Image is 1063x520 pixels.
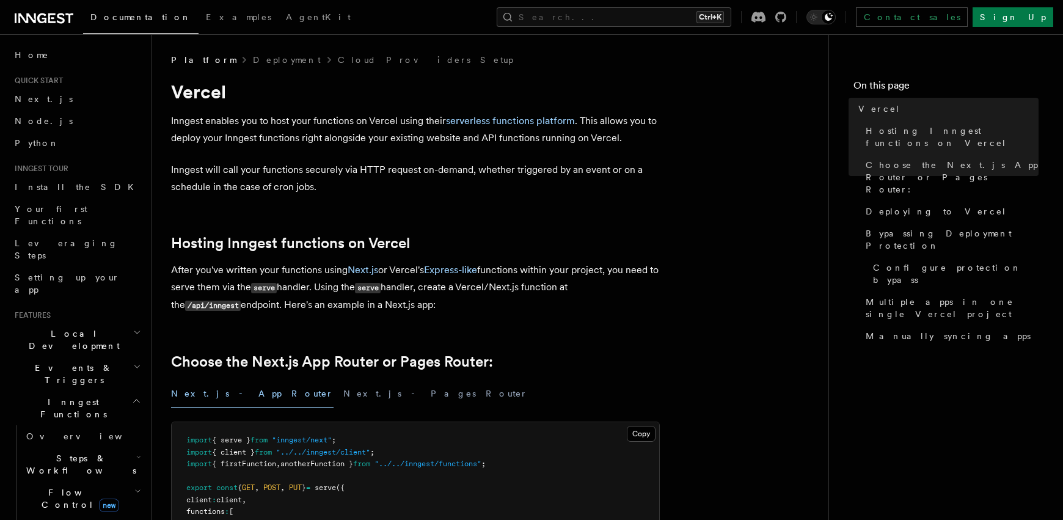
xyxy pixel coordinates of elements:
[186,448,212,456] span: import
[171,54,236,66] span: Platform
[10,176,144,198] a: Install the SDK
[216,496,242,504] span: client
[343,380,528,408] button: Next.js - Pages Router
[374,460,481,468] span: "../../inngest/functions"
[276,460,280,468] span: ,
[276,448,370,456] span: "../../inngest/client"
[186,507,225,516] span: functions
[302,483,306,492] span: }
[90,12,191,22] span: Documentation
[171,353,493,370] a: Choose the Next.js App Router or Pages Router:
[10,328,133,352] span: Local Development
[250,436,268,444] span: from
[186,436,212,444] span: import
[199,4,279,33] a: Examples
[171,262,660,314] p: After you've written your functions using or Vercel's functions within your project, you need to ...
[26,431,152,441] span: Overview
[83,4,199,34] a: Documentation
[336,483,345,492] span: ({
[866,296,1039,320] span: Multiple apps in one single Vercel project
[696,11,724,23] kbd: Ctrl+K
[866,330,1031,342] span: Manually syncing apps
[10,44,144,66] a: Home
[861,325,1039,347] a: Manually syncing apps
[279,4,358,33] a: AgentKit
[242,496,246,504] span: ,
[10,164,68,174] span: Inngest tour
[332,436,336,444] span: ;
[353,460,370,468] span: from
[861,222,1039,257] a: Bypassing Deployment Protection
[280,460,353,468] span: anotherFunction }
[10,323,144,357] button: Local Development
[10,132,144,154] a: Python
[171,81,660,103] h1: Vercel
[424,264,477,276] a: Express-like
[856,7,968,27] a: Contact sales
[355,283,381,293] code: serve
[15,49,49,61] span: Home
[255,448,272,456] span: from
[238,483,242,492] span: {
[225,507,229,516] span: :
[15,238,118,260] span: Leveraging Steps
[206,12,271,22] span: Examples
[853,78,1039,98] h4: On this page
[627,426,656,442] button: Copy
[99,499,119,512] span: new
[186,460,212,468] span: import
[229,507,233,516] span: [
[15,204,87,226] span: Your first Functions
[255,483,259,492] span: ,
[973,7,1053,27] a: Sign Up
[866,227,1039,252] span: Bypassing Deployment Protection
[212,436,250,444] span: { serve }
[15,273,120,295] span: Setting up your app
[263,483,280,492] span: POST
[861,154,1039,200] a: Choose the Next.js App Router or Pages Router:
[242,483,255,492] span: GET
[315,483,336,492] span: serve
[338,54,513,66] a: Cloud Providers Setup
[280,483,285,492] span: ,
[10,232,144,266] a: Leveraging Steps
[171,380,334,408] button: Next.js - App Router
[21,482,144,516] button: Flow Controlnew
[10,198,144,232] a: Your first Functions
[251,283,277,293] code: serve
[15,116,73,126] span: Node.js
[853,98,1039,120] a: Vercel
[370,448,374,456] span: ;
[15,182,141,192] span: Install the SDK
[171,112,660,147] p: Inngest enables you to host your functions on Vercel using their . This allows you to deploy your...
[861,200,1039,222] a: Deploying to Vercel
[497,7,731,27] button: Search...Ctrl+K
[10,266,144,301] a: Setting up your app
[873,262,1039,286] span: Configure protection bypass
[306,483,310,492] span: =
[861,291,1039,325] a: Multiple apps in one single Vercel project
[21,447,144,482] button: Steps & Workflows
[10,396,132,420] span: Inngest Functions
[10,357,144,391] button: Events & Triggers
[171,235,410,252] a: Hosting Inngest functions on Vercel
[858,103,900,115] span: Vercel
[186,496,212,504] span: client
[286,12,351,22] span: AgentKit
[866,125,1039,149] span: Hosting Inngest functions on Vercel
[171,161,660,196] p: Inngest will call your functions securely via HTTP request on-demand, whether triggered by an eve...
[15,138,59,148] span: Python
[806,10,836,24] button: Toggle dark mode
[21,452,136,477] span: Steps & Workflows
[15,94,73,104] span: Next.js
[10,310,51,320] span: Features
[185,301,241,311] code: /api/inngest
[481,460,486,468] span: ;
[861,120,1039,154] a: Hosting Inngest functions on Vercel
[10,362,133,386] span: Events & Triggers
[866,159,1039,196] span: Choose the Next.js App Router or Pages Router:
[212,496,216,504] span: :
[446,115,575,126] a: serverless functions platform
[10,88,144,110] a: Next.js
[272,436,332,444] span: "inngest/next"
